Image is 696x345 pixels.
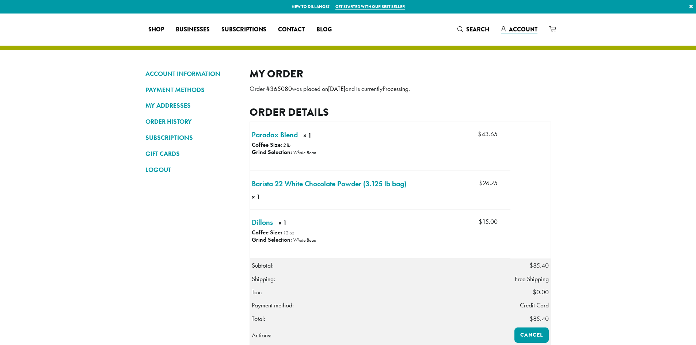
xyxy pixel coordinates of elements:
th: Payment method: [250,299,510,312]
td: Free Shipping [510,272,551,285]
a: Dillons [252,217,273,228]
bdi: 15.00 [479,218,498,226]
span: 0.00 [533,288,549,296]
span: Businesses [176,25,210,34]
a: Shop [142,24,170,35]
span: Contact [278,25,305,34]
a: ORDER HISTORY [145,115,239,128]
strong: Coffee Size: [252,229,282,236]
h2: My Order [250,68,551,80]
th: Subtotal: [250,259,510,272]
a: LOGOUT [145,164,239,176]
strong: × 1 [278,218,308,230]
span: $ [529,315,533,323]
span: $ [479,179,483,187]
p: Whole Bean [293,149,316,156]
span: $ [479,218,482,226]
span: Shop [148,25,164,34]
h2: Order details [250,106,551,119]
th: Total: [250,312,510,326]
span: Account [509,25,537,34]
span: $ [529,261,533,269]
p: 2 lb [283,142,290,148]
strong: Grind Selection: [252,148,292,156]
a: Cancel order 365080 [514,327,549,343]
strong: × 1 [252,192,302,202]
span: Blog [316,25,332,34]
bdi: 26.75 [479,179,498,187]
th: Tax: [250,285,510,299]
a: MY ADDRESSES [145,99,239,112]
a: Paradox Blend [252,129,298,140]
a: GIFT CARDS [145,147,239,160]
span: $ [478,130,482,138]
span: Search [466,25,489,34]
a: SUBSCRIPTIONS [145,131,239,144]
th: Actions: [250,326,510,345]
span: Subscriptions [221,25,266,34]
a: PAYMENT METHODS [145,84,239,96]
a: ACCOUNT INFORMATION [145,68,239,80]
a: Get started with our best seller [335,4,405,10]
mark: [DATE] [328,85,345,93]
td: Credit Card [510,299,551,312]
p: Whole Bean [293,237,316,243]
a: Search [452,23,495,35]
p: 12 oz [283,230,294,236]
strong: Grind Selection: [252,236,292,244]
bdi: 43.65 [478,130,498,138]
span: 85.40 [529,261,549,269]
strong: Coffee Size: [252,141,282,149]
span: 85.40 [529,315,549,323]
mark: Processing [383,85,408,93]
span: $ [533,288,536,296]
th: Shipping: [250,272,510,285]
p: Order # was placed on and is currently . [250,83,551,95]
a: Barista 22 White Chocolate Powder (3.125 lb bag) [252,178,406,189]
mark: 365080 [270,85,292,93]
strong: × 1 [303,131,341,142]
